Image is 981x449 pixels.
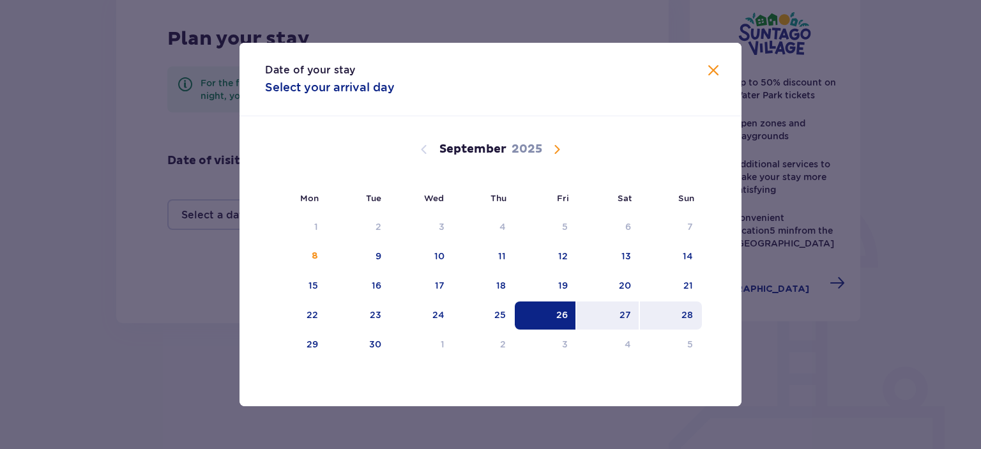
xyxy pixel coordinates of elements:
[390,213,453,241] td: Not available. Wednesday, September 3, 2025
[265,213,327,241] td: Not available. Monday, September 1, 2025
[515,272,577,300] td: Choose Friday, September 19, 2025 as your check-out date. It’s available.
[439,220,445,233] div: 3
[494,308,506,321] div: 25
[327,301,390,330] td: Choose Tuesday, September 23, 2025 as your check-out date. It’s available.
[557,193,569,203] small: Fri
[432,308,445,321] div: 24
[453,213,515,241] td: Not available. Thursday, September 4, 2025
[620,308,631,321] div: 27
[562,220,568,233] div: 5
[327,213,390,241] td: Not available. Tuesday, September 2, 2025
[558,250,568,263] div: 12
[434,250,445,263] div: 10
[512,142,542,157] p: 2025
[558,279,568,292] div: 19
[640,213,702,241] td: Not available. Sunday, September 7, 2025
[515,301,577,330] td: Selected as start date. Friday, September 26, 2025
[453,301,515,330] td: Choose Thursday, September 25, 2025 as your check-out date. It’s available.
[556,308,568,321] div: 26
[499,220,506,233] div: 4
[265,272,327,300] td: Choose Monday, September 15, 2025 as your check-out date. It’s available.
[577,243,640,271] td: Choose Saturday, September 13, 2025 as your check-out date. It’s available.
[327,243,390,271] td: Choose Tuesday, September 9, 2025 as your check-out date. It’s available.
[640,272,702,300] td: Choose Sunday, September 21, 2025 as your check-out date. It’s available.
[314,220,318,233] div: 1
[515,243,577,271] td: Choose Friday, September 12, 2025 as your check-out date. It’s available.
[515,213,577,241] td: Not available. Friday, September 5, 2025
[496,279,506,292] div: 18
[577,213,640,241] td: Not available. Saturday, September 6, 2025
[376,220,381,233] div: 2
[312,250,318,263] div: 8
[372,279,381,292] div: 16
[625,220,631,233] div: 6
[498,250,506,263] div: 11
[577,301,640,330] td: Choose Saturday, September 27, 2025 as your check-out date. It’s available.
[619,279,631,292] div: 20
[453,272,515,300] td: Choose Thursday, September 18, 2025 as your check-out date. It’s available.
[490,193,506,203] small: Thu
[376,250,381,263] div: 9
[265,301,327,330] td: Choose Monday, September 22, 2025 as your check-out date. It’s available.
[640,301,702,330] td: Choose Sunday, September 28, 2025 as your check-out date. It’s available.
[390,301,453,330] td: Choose Wednesday, September 24, 2025 as your check-out date. It’s available.
[390,272,453,300] td: Choose Wednesday, September 17, 2025 as your check-out date. It’s available.
[640,243,702,271] td: Choose Sunday, September 14, 2025 as your check-out date. It’s available.
[327,272,390,300] td: Choose Tuesday, September 16, 2025 as your check-out date. It’s available.
[424,193,444,203] small: Wed
[435,279,445,292] div: 17
[577,272,640,300] td: Choose Saturday, September 20, 2025 as your check-out date. It’s available.
[366,193,381,203] small: Tue
[308,279,318,292] div: 15
[265,243,327,271] td: Choose Monday, September 8, 2025 as your check-out date. It’s available.
[240,116,741,381] div: Calendar
[300,193,319,203] small: Mon
[621,250,631,263] div: 13
[370,308,381,321] div: 23
[307,308,318,321] div: 22
[453,243,515,271] td: Choose Thursday, September 11, 2025 as your check-out date. It’s available.
[265,80,395,95] p: Select your arrival day
[390,243,453,271] td: Choose Wednesday, September 10, 2025 as your check-out date. It’s available.
[265,63,355,77] p: Date of your stay
[439,142,506,157] p: September
[618,193,632,203] small: Sat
